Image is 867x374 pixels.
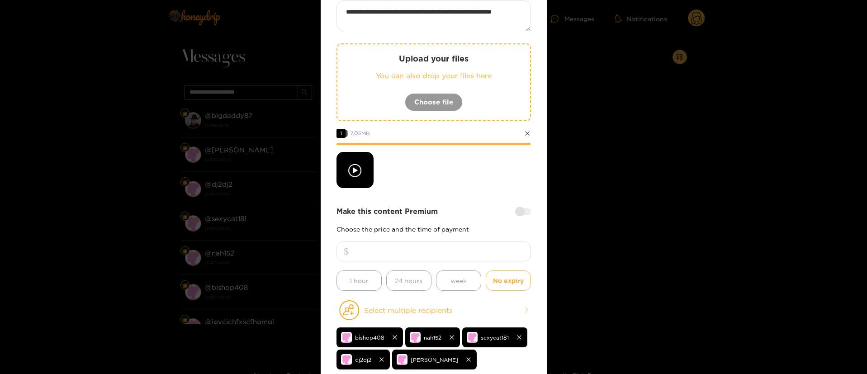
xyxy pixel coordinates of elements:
[397,354,407,365] img: no-avatar.png
[341,332,352,343] img: no-avatar.png
[450,275,467,286] span: week
[355,332,384,343] span: bishop408
[341,354,352,365] img: no-avatar.png
[355,53,512,64] p: Upload your files
[336,226,531,232] p: Choose the price and the time of payment
[336,270,382,291] button: 1 hour
[355,355,371,365] span: dj2dj2
[336,300,531,321] button: Select multiple recipients
[410,332,421,343] img: no-avatar.png
[336,206,438,217] strong: Make this content Premium
[395,275,422,286] span: 24 hours
[350,130,370,136] span: 7.05 MB
[424,332,441,343] span: nah152
[481,332,509,343] span: sexycat181
[436,270,481,291] button: week
[386,270,431,291] button: 24 hours
[350,275,369,286] span: 1 hour
[493,275,524,286] span: No expiry
[486,270,531,291] button: No expiry
[467,332,478,343] img: no-avatar.png
[405,93,463,111] button: Choose file
[411,355,458,365] span: [PERSON_NAME]
[355,71,512,81] p: You can also drop your files here
[336,129,346,138] span: 1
